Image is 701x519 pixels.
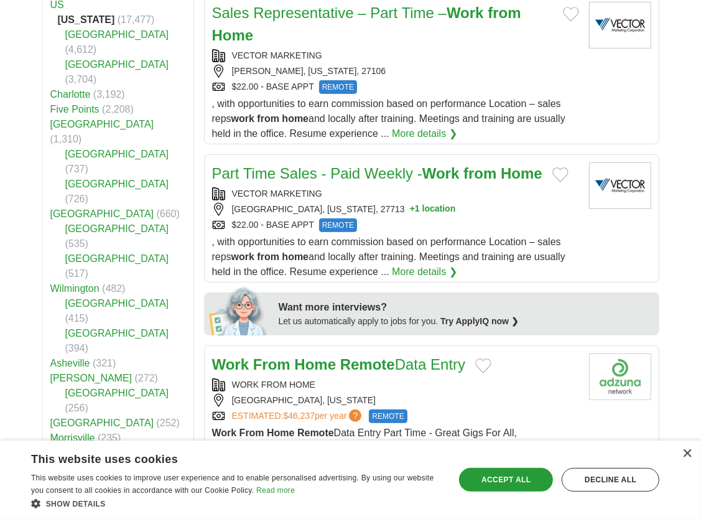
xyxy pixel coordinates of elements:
strong: Home [501,165,542,182]
span: (517) [65,268,88,279]
a: [GEOGRAPHIC_DATA] [65,253,169,264]
strong: from [257,113,279,124]
strong: Home [294,356,336,373]
strong: Remote [297,428,334,438]
strong: from [257,251,279,262]
span: , with opportunities to earn commission based on performance Location – sales reps and locally af... [212,98,565,139]
div: $22.00 - BASE APPT [212,80,579,94]
span: + [410,203,415,216]
span: (17,477) [118,14,155,25]
a: [GEOGRAPHIC_DATA] [50,418,154,428]
strong: Work [212,356,249,373]
a: [GEOGRAPHIC_DATA] [65,328,169,339]
span: (394) [65,343,88,353]
span: (272) [135,373,158,383]
span: (535) [65,238,88,249]
span: (737) [65,164,88,174]
span: (256) [65,403,88,413]
div: [GEOGRAPHIC_DATA], [US_STATE], 27713 [212,203,579,216]
span: ? [349,409,361,422]
span: (321) [93,358,116,368]
button: Add to favorite jobs [563,7,579,22]
a: [GEOGRAPHIC_DATA] [65,223,169,234]
span: REMOTE [369,409,407,423]
span: REMOTE [319,80,357,94]
a: [GEOGRAPHIC_DATA] [65,29,169,40]
div: Accept all [459,468,553,492]
strong: From [239,428,264,438]
strong: home [282,251,309,262]
strong: Work [447,4,484,21]
strong: Remote [340,356,395,373]
span: Show details [46,500,106,508]
a: [PERSON_NAME] [50,373,132,383]
img: apply-iq-scientist.png [209,286,269,335]
a: Try ApplyIQ now ❯ [440,316,519,326]
a: Wilmington [50,283,100,294]
a: [GEOGRAPHIC_DATA] [50,119,154,129]
strong: home [282,113,309,124]
strong: work [231,251,254,262]
strong: [US_STATE] [58,14,115,25]
a: [GEOGRAPHIC_DATA] [65,59,169,70]
strong: from [463,165,496,182]
span: $46,237 [283,411,315,421]
a: Asheville [50,358,90,368]
a: Work From Home RemoteData Entry [212,356,466,373]
div: $22.00 - BASE APPT [212,218,579,232]
img: Vector Marketing logo [589,2,651,49]
span: (3,704) [65,74,97,85]
div: [PERSON_NAME], [US_STATE], 27106 [212,65,579,78]
strong: Work [422,165,460,182]
a: [GEOGRAPHIC_DATA] [65,179,169,189]
div: Let us automatically apply to jobs for you. [279,315,652,328]
div: Close [682,449,692,459]
span: (2,208) [102,104,134,115]
img: Company logo [589,353,651,400]
button: Add to favorite jobs [475,358,491,373]
button: +1 location [410,203,456,216]
span: (415) [65,313,88,324]
div: Want more interviews? [279,300,652,315]
a: Sales Representative – Part Time –Work from Home [212,4,521,44]
a: [GEOGRAPHIC_DATA] [50,208,154,219]
div: [GEOGRAPHIC_DATA], [US_STATE] [212,394,579,407]
span: (726) [65,194,88,204]
a: [GEOGRAPHIC_DATA] [65,388,169,398]
a: [GEOGRAPHIC_DATA] [65,149,169,159]
span: (1,310) [50,134,82,144]
div: WORK FROM HOME [212,378,579,391]
span: , with opportunities to earn commission based on performance Location – sales reps and locally af... [212,236,565,277]
a: More details ❯ [392,264,457,279]
span: (235) [98,432,121,443]
span: (252) [157,418,180,428]
a: VECTOR MARKETING [232,50,322,60]
img: Vector Marketing logo [589,162,651,209]
a: Part Time Sales - Paid Weekly -Work from Home [212,165,542,182]
button: Add to favorite jobs [552,167,569,182]
span: (4,612) [65,44,97,55]
div: Decline all [562,468,659,492]
strong: work [231,113,254,124]
strong: From [253,356,290,373]
strong: Home [212,27,254,44]
a: Charlotte [50,89,91,100]
a: [GEOGRAPHIC_DATA] [65,298,169,309]
a: Read more, opens a new window [256,486,295,495]
span: (660) [157,208,180,219]
a: ESTIMATED:$46,237per year? [232,409,364,423]
span: Data Entry Part Time - Great Gigs For All, Administrative Assistants, Customer Service Reps, Entr... [212,428,577,513]
strong: Home [267,428,294,438]
span: REMOTE [319,218,357,232]
div: This website uses cookies [31,448,411,467]
strong: Work [212,428,237,438]
span: This website uses cookies to improve user experience and to enable personalised advertising. By u... [31,474,434,495]
a: Five Points [50,104,100,115]
a: VECTOR MARKETING [232,189,322,199]
span: (3,192) [93,89,125,100]
strong: from [488,4,521,21]
span: (482) [102,283,125,294]
a: Morrisville [50,432,95,443]
div: Show details [31,497,442,510]
a: More details ❯ [392,126,457,141]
